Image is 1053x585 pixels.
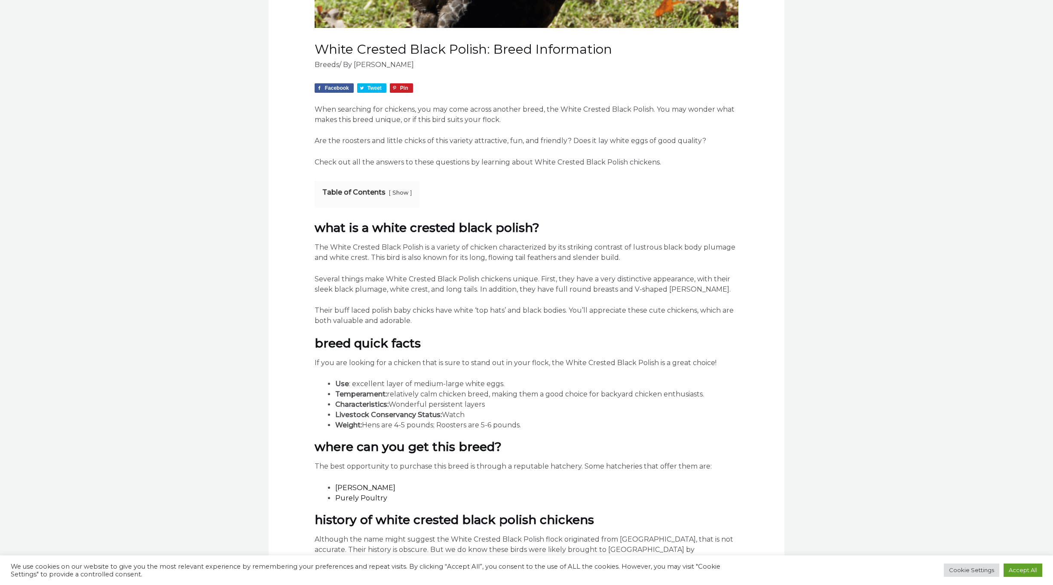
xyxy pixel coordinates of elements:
[315,220,539,235] strong: What is a White Crested Black Polish?
[315,512,594,527] strong: History of White Crested Black Polish Chickens
[315,534,739,565] p: Although the name might suggest the White Crested Black Polish flock originated from [GEOGRAPHIC_...
[392,189,408,196] a: Show
[335,421,362,429] strong: Weight:
[315,242,739,263] p: The White Crested Black Polish is a variety of chicken characterized by its striking contrast of ...
[335,399,739,410] li: Wonderful persistent layers
[322,188,386,196] b: Table of Contents
[325,85,349,91] span: Facebook
[367,85,382,91] span: Tweet
[315,461,739,472] p: The best opportunity to purchase this breed is through a reputable hatchery. Some hatcheries that...
[335,400,389,408] strong: Characteristics:
[315,358,739,368] p: If you are looking for a chicken that is sure to stand out in your flock, the White Crested Black...
[315,439,502,454] strong: Where can you get this breed?
[315,305,739,326] p: Their buff laced polish baby chicks have white ‘top hats’ and black bodies. You’ll appreciate the...
[390,83,413,93] a: Share on Pinterest
[335,390,387,398] strong: Temperament:
[335,484,395,492] a: [PERSON_NAME]
[315,157,739,168] p: Check out all the answers to these questions by learning about White Crested Black Polish chickens.
[315,336,421,350] strong: Breed Quick Facts
[1004,564,1042,577] a: Accept All
[315,61,339,69] a: Breeds
[11,563,733,578] div: We use cookies on our website to give you the most relevant experience by remembering your prefer...
[335,411,442,419] strong: Livestock Conservancy Status:
[354,61,414,69] a: [PERSON_NAME]
[944,564,999,577] a: Cookie Settings
[315,274,739,295] p: Several things make White Crested Black Polish chickens unique. First, they have a very distincti...
[315,42,739,57] h1: White Crested Black Polish: Breed Information
[335,379,739,389] li: : excellent layer of medium-large white eggs.
[315,83,354,93] a: Share on Facebook
[400,85,408,91] span: Pin
[335,494,387,502] a: Purely Poultry
[335,389,739,399] li: relatively calm chicken breed, making them a good choice for backyard chicken enthusiasts.
[315,60,739,70] div: / By
[335,420,739,430] li: Hens are 4-5 pounds; Roosters are 5-6 pounds.
[357,83,386,93] a: Share on Twitter
[315,104,739,125] p: When searching for chickens, you may come across another breed, the White Crested Black Polish. Y...
[335,380,349,388] strong: Use
[315,136,739,146] p: Are the roosters and little chicks of this variety attractive, fun, and friendly? Does it lay whi...
[335,410,739,420] li: Watch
